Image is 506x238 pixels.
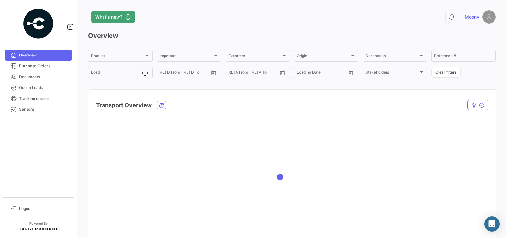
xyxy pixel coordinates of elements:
[297,55,350,59] span: Origin
[482,10,496,24] img: placeholder-user.png
[5,61,72,71] a: Purchase Orders
[19,74,69,80] span: Documents
[431,67,461,78] button: Clear filters
[5,71,72,82] a: Documents
[19,85,69,91] span: Ocean Loads
[484,216,500,232] div: Abrir Intercom Messenger
[22,8,54,40] img: powered-by.png
[228,71,237,76] input: From
[5,50,72,61] a: Overview
[310,71,333,76] input: To
[5,82,72,93] a: Ocean Loads
[365,55,418,59] span: Destination
[157,101,166,109] button: Ocean
[19,96,69,101] span: Tracking courier
[19,206,69,212] span: Logout
[160,55,213,59] span: Importers
[19,107,69,112] span: Sensors
[91,11,135,23] button: What's new?
[173,71,196,76] input: To
[19,52,69,58] span: Overview
[465,14,479,20] span: Moony
[160,71,169,76] input: From
[297,71,306,76] input: From
[91,55,144,59] span: Product
[5,93,72,104] a: Tracking courier
[228,55,281,59] span: Exporters
[278,68,287,78] button: Open calendar
[365,71,418,76] span: Stakeholders
[242,71,265,76] input: To
[346,68,356,78] button: Open calendar
[88,31,496,40] h3: Overview
[5,104,72,115] a: Sensors
[209,68,218,78] button: Open calendar
[96,101,152,110] h4: Transport Overview
[19,63,69,69] span: Purchase Orders
[95,14,122,20] span: What's new?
